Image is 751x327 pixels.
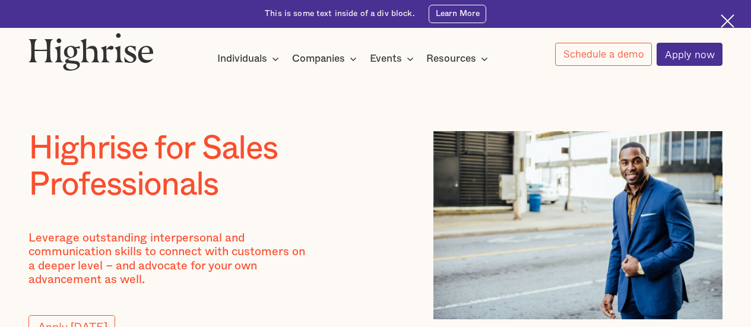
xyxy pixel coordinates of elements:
div: Companies [292,52,345,66]
div: Events [370,52,402,66]
div: Events [370,52,417,66]
div: Companies [292,52,360,66]
a: Schedule a demo [555,43,652,66]
a: Apply now [657,43,723,66]
div: Resources [426,52,492,66]
p: Leverage outstanding interpersonal and communication skills to connect with customers on a deeper... [28,231,310,287]
div: This is some text inside of a div block. [265,8,415,20]
img: Cross icon [721,14,734,28]
a: Learn More [429,5,486,23]
img: Highrise logo [28,33,154,71]
div: Resources [426,52,476,66]
div: Individuals [217,52,283,66]
div: Individuals [217,52,267,66]
h1: Highrise for Sales Professionals [28,131,410,204]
